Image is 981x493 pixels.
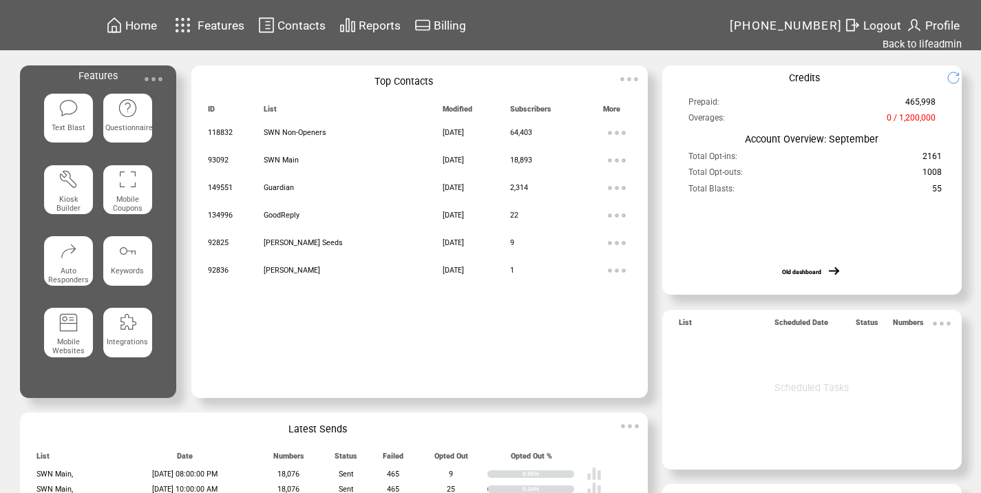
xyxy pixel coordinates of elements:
[443,156,464,165] span: [DATE]
[443,211,464,220] span: [DATE]
[510,128,532,137] span: 64,403
[273,452,304,466] span: Numbers
[208,183,233,192] span: 149551
[883,38,962,50] a: Back to lifeadmin
[264,238,343,247] span: [PERSON_NAME] Seeds
[603,174,631,202] img: ellypsis.svg
[905,97,936,112] span: 465,998
[171,14,195,36] img: features.svg
[523,485,574,493] div: 0.14%
[688,167,743,182] span: Total Opt-outs:
[856,318,878,333] span: Status
[922,151,942,167] span: 2161
[906,17,922,34] img: profile.svg
[893,318,924,333] span: Numbers
[925,19,960,32] span: Profile
[339,17,356,34] img: chart.svg
[264,156,299,165] span: SWN Main
[842,14,903,36] a: Logout
[510,183,528,192] span: 2,314
[264,183,294,192] span: Guardian
[264,266,320,275] span: [PERSON_NAME]
[264,211,299,220] span: GoodReply
[443,128,464,137] span: [DATE]
[104,14,159,36] a: Home
[603,229,631,257] img: ellypsis.svg
[106,17,123,34] img: home.svg
[615,65,643,93] img: ellypsis.svg
[339,470,354,479] span: Sent
[107,337,148,346] span: Integrations
[510,238,514,247] span: 9
[103,236,153,297] a: Keywords
[105,123,153,132] span: Questionnaire
[412,14,468,36] a: Billing
[264,128,326,137] span: SWN Non-Openers
[36,452,50,466] span: List
[603,105,620,119] span: More
[616,412,644,440] img: ellypsis.svg
[52,123,85,132] span: Text Blast
[928,310,956,337] img: ellypsis.svg
[337,14,403,36] a: Reports
[887,113,936,128] span: 0 / 1,200,000
[36,470,73,479] span: SWN Main,
[947,71,970,85] img: refresh.png
[587,466,602,481] img: poll%20-%20white.svg
[603,257,631,284] img: ellypsis.svg
[443,238,464,247] span: [DATE]
[48,266,89,284] span: Auto Responders
[510,156,532,165] span: 18,893
[335,452,357,466] span: Status
[603,147,631,174] img: ellypsis.svg
[56,195,81,213] span: Kiosk Builder
[510,266,514,275] span: 1
[903,14,961,36] a: Profile
[774,318,828,333] span: Scheduled Date
[359,19,401,32] span: Reports
[844,17,861,34] img: exit.svg
[103,165,153,227] a: Mobile Coupons
[111,266,144,275] span: Keywords
[434,19,466,32] span: Billing
[730,19,843,32] span: [PHONE_NUMBER]
[78,70,118,81] span: Features
[375,76,433,87] span: Top Contacts
[59,169,78,189] img: tool%201.svg
[774,382,849,393] span: Scheduled Tasks
[208,156,229,165] span: 93092
[59,241,78,261] img: auto-responders.svg
[44,165,94,227] a: Kiosk Builder
[679,318,692,333] span: List
[118,313,138,333] img: integrations.svg
[443,183,464,192] span: [DATE]
[603,119,631,147] img: ellypsis.svg
[256,14,328,36] a: Contacts
[523,470,574,478] div: 0.05%
[277,470,299,479] span: 18,076
[688,184,735,199] span: Total Blasts:
[208,266,229,275] span: 92836
[198,19,244,32] span: Features
[103,94,153,155] a: Questionnaire
[603,202,631,229] img: ellypsis.svg
[208,105,215,119] span: ID
[443,266,464,275] span: [DATE]
[510,211,518,220] span: 22
[118,169,138,189] img: coupons.svg
[140,65,167,93] img: ellypsis.svg
[118,98,138,118] img: questionnaire.svg
[387,470,399,479] span: 465
[789,72,820,83] span: Credits
[510,105,551,119] span: Subscribers
[52,337,85,355] span: Mobile Websites
[745,134,878,145] span: Account Overview: September
[449,470,453,479] span: 9
[932,184,942,199] span: 55
[177,452,193,466] span: Date
[125,19,157,32] span: Home
[688,151,737,167] span: Total Opt-ins:
[59,98,78,118] img: text-blast.svg
[113,195,143,213] span: Mobile Coupons
[288,423,347,434] span: Latest Sends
